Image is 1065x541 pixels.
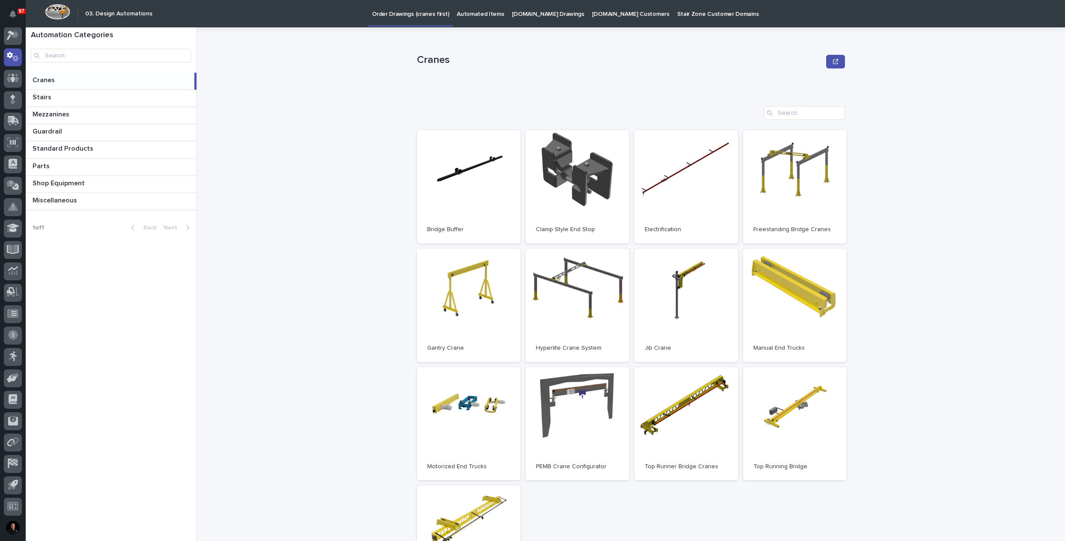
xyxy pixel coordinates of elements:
button: Notifications [4,5,22,23]
a: Motorized End Trucks [417,367,521,481]
a: Shop EquipmentShop Equipment [26,176,196,193]
a: StairsStairs [26,90,196,107]
button: users-avatar [4,519,22,537]
p: Top Runner Bridge Cranes [645,463,728,470]
p: Top Running Bridge [753,463,836,470]
a: Standard ProductsStandard Products [26,141,196,158]
p: Clamp Style End Stop [536,226,619,233]
p: Jib Crane [645,345,728,352]
span: Next [164,225,182,231]
p: Motorized End Trucks [427,463,510,470]
a: MezzaninesMezzanines [26,107,196,124]
p: Miscellaneous [33,195,79,205]
p: Mezzanines [33,109,71,119]
a: Gantry Crane [417,249,521,362]
p: PEMB Crane Configurator [536,463,619,470]
a: MiscellaneousMiscellaneous [26,193,196,210]
a: GuardrailGuardrail [26,124,196,141]
input: Search [31,49,191,62]
a: Electrification [634,130,738,244]
p: Parts [33,161,51,170]
a: CranesCranes [26,73,196,90]
input: Search [764,106,845,120]
div: Notifications97 [11,10,22,24]
a: Clamp Style End Stop [526,130,629,244]
img: Workspace Logo [45,4,70,20]
button: Next [160,224,196,232]
p: Bridge Buffer [427,226,510,233]
h1: Automation Categories [31,31,191,40]
p: Hyperlite Crane System [536,345,619,352]
span: Back [138,225,157,231]
a: PEMB Crane Configurator [526,367,629,481]
p: Cranes [33,74,57,84]
button: Back [124,224,160,232]
h2: 03. Design Automations [85,10,152,18]
p: Gantry Crane [427,345,510,352]
p: Freestanding Bridge Cranes [753,226,836,233]
a: Jib Crane [634,249,738,362]
p: 1 of 1 [26,217,51,238]
a: Bridge Buffer [417,130,521,244]
p: Guardrail [33,126,64,136]
a: Freestanding Bridge Cranes [743,130,847,244]
p: Shop Equipment [33,178,86,187]
a: Manual End Trucks [743,249,847,362]
a: Top Running Bridge [743,367,847,481]
p: Manual End Trucks [753,345,836,352]
a: Hyperlite Crane System [526,249,629,362]
p: Stairs [33,92,53,101]
a: Top Runner Bridge Cranes [634,367,738,481]
p: Cranes [417,54,823,66]
p: 97 [19,8,24,14]
p: Standard Products [33,143,95,153]
p: Electrification [645,226,728,233]
a: PartsParts [26,159,196,176]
